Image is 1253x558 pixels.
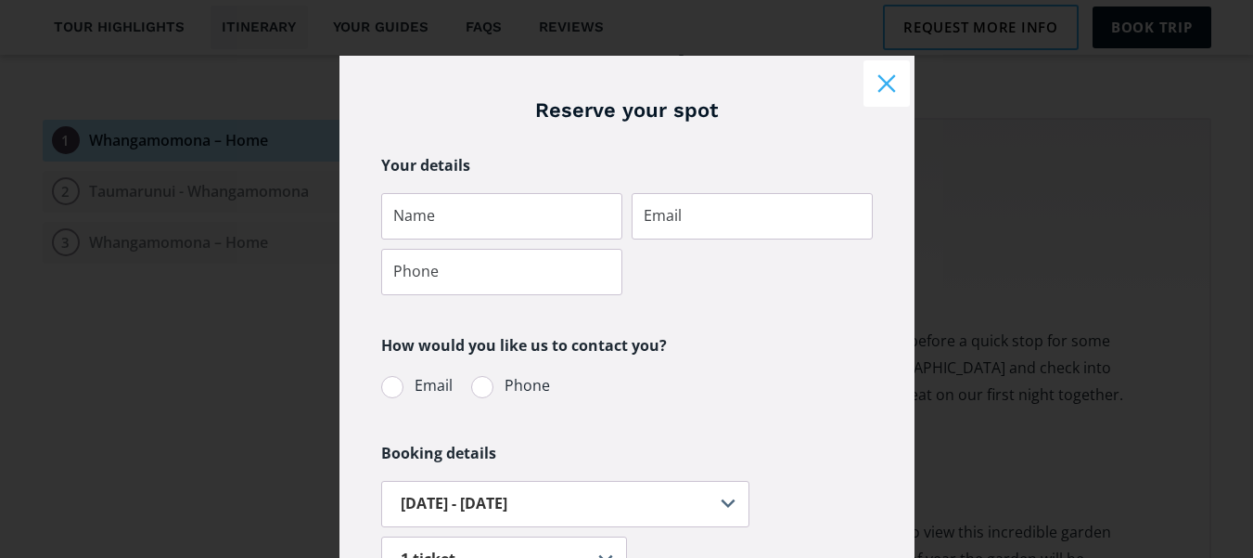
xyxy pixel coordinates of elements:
[381,332,667,359] legend: How would you like us to contact you?
[381,249,622,295] input: Phone
[381,97,873,124] h3: Reserve your spot
[415,373,453,398] span: Email
[381,152,470,179] legend: Your details
[381,481,750,527] select: Departure date
[505,373,550,398] span: Phone
[632,193,873,240] input: Email
[381,193,622,240] input: Name
[863,60,910,107] button: Close modal
[381,440,496,467] legend: Booking details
